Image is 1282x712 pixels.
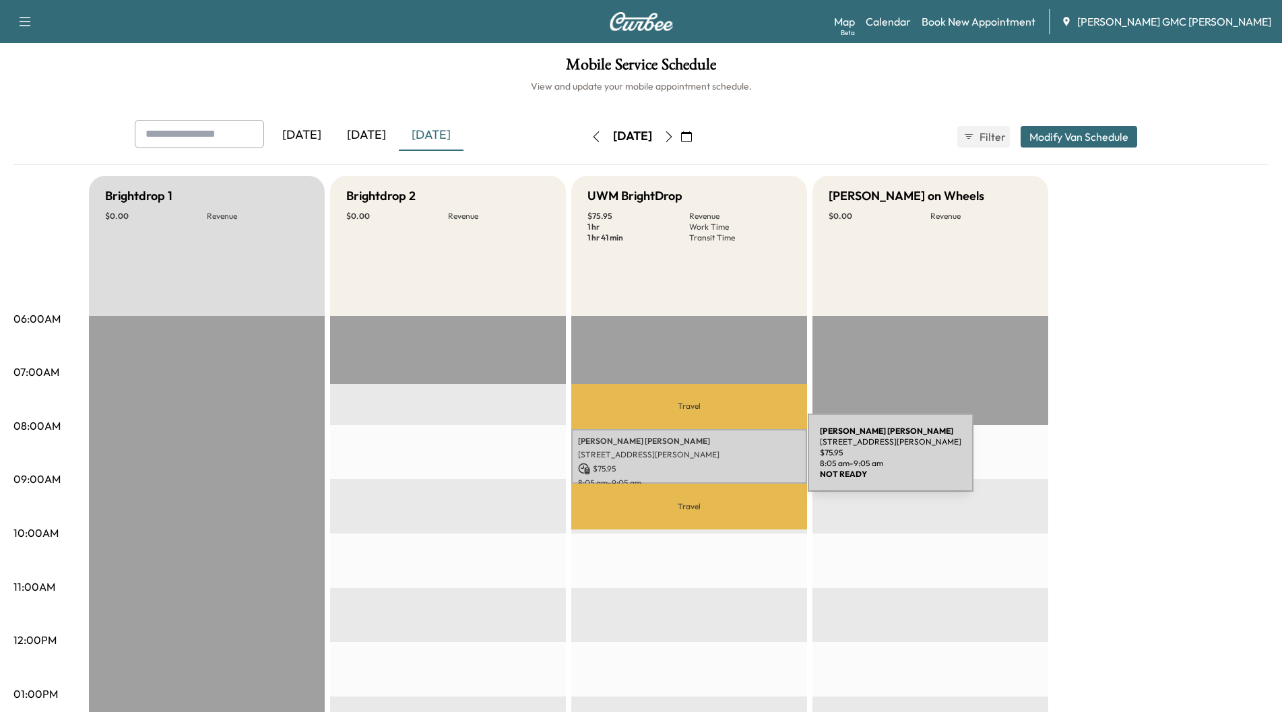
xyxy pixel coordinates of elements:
p: Work Time [689,222,791,232]
p: $ 0.00 [105,211,207,222]
p: Revenue [207,211,309,222]
p: Transit Time [689,232,791,243]
img: Curbee Logo [609,12,674,31]
p: 01:00PM [13,686,58,702]
p: 08:00AM [13,418,61,434]
a: MapBeta [834,13,855,30]
p: 8:05 am - 9:05 am [578,478,800,488]
div: [DATE] [399,120,463,151]
p: Travel [571,384,807,429]
p: 07:00AM [13,364,59,380]
p: 11:00AM [13,579,55,595]
h5: [PERSON_NAME] on Wheels [829,187,984,205]
p: Revenue [689,211,791,222]
p: [STREET_ADDRESS][PERSON_NAME] [578,449,800,460]
a: Calendar [866,13,911,30]
h5: Brightdrop 2 [346,187,416,205]
p: Travel [571,484,807,530]
p: $ 75.95 [587,211,689,222]
p: 1 hr [587,222,689,232]
p: 09:00AM [13,471,61,487]
p: 06:00AM [13,311,61,327]
span: [PERSON_NAME] GMC [PERSON_NAME] [1077,13,1271,30]
button: Modify Van Schedule [1021,126,1137,148]
p: Revenue [448,211,550,222]
h1: Mobile Service Schedule [13,57,1269,79]
p: $ 0.00 [829,211,930,222]
p: 10:00AM [13,525,59,541]
div: [DATE] [269,120,334,151]
span: Filter [980,129,1004,145]
a: Book New Appointment [922,13,1035,30]
div: [DATE] [613,128,652,145]
p: Revenue [930,211,1032,222]
p: 1 hr 41 min [587,232,689,243]
div: [DATE] [334,120,399,151]
h6: View and update your mobile appointment schedule. [13,79,1269,93]
h5: UWM BrightDrop [587,187,682,205]
p: $ 0.00 [346,211,448,222]
p: $ 75.95 [578,463,800,475]
div: Beta [841,28,855,38]
p: 12:00PM [13,632,57,648]
button: Filter [957,126,1010,148]
p: [PERSON_NAME] [PERSON_NAME] [578,436,800,447]
h5: Brightdrop 1 [105,187,172,205]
